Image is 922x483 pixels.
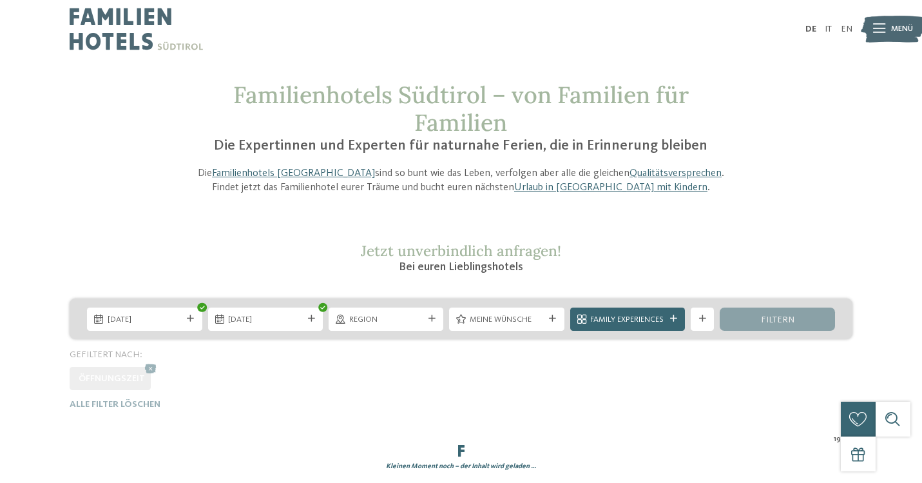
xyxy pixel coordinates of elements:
[214,139,707,153] span: Die Expertinnen und Experten für naturnahe Ferien, die in Erinnerung bleiben
[186,166,737,195] p: Die sind so bunt wie das Leben, verfolgen aber alle die gleichen . Findet jetzt das Familienhotel...
[834,433,841,445] span: 19
[470,314,544,326] span: Meine Wünsche
[212,168,375,179] a: Familienhotels [GEOGRAPHIC_DATA]
[825,25,832,34] a: IT
[891,23,913,35] span: Menü
[514,182,707,193] a: Urlaub in [GEOGRAPHIC_DATA] mit Kindern
[361,241,561,260] span: Jetzt unverbindlich anfragen!
[629,168,722,179] a: Qualitätsversprechen
[805,25,816,34] a: DE
[61,462,861,471] div: Kleinen Moment noch – der Inhalt wird geladen …
[590,314,664,326] span: Family Experiences
[399,261,523,273] span: Bei euren Lieblingshotels
[841,25,852,34] a: EN
[233,80,689,137] span: Familienhotels Südtirol – von Familien für Familien
[228,314,302,326] span: [DATE]
[349,314,423,326] span: Region
[108,314,182,326] span: [DATE]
